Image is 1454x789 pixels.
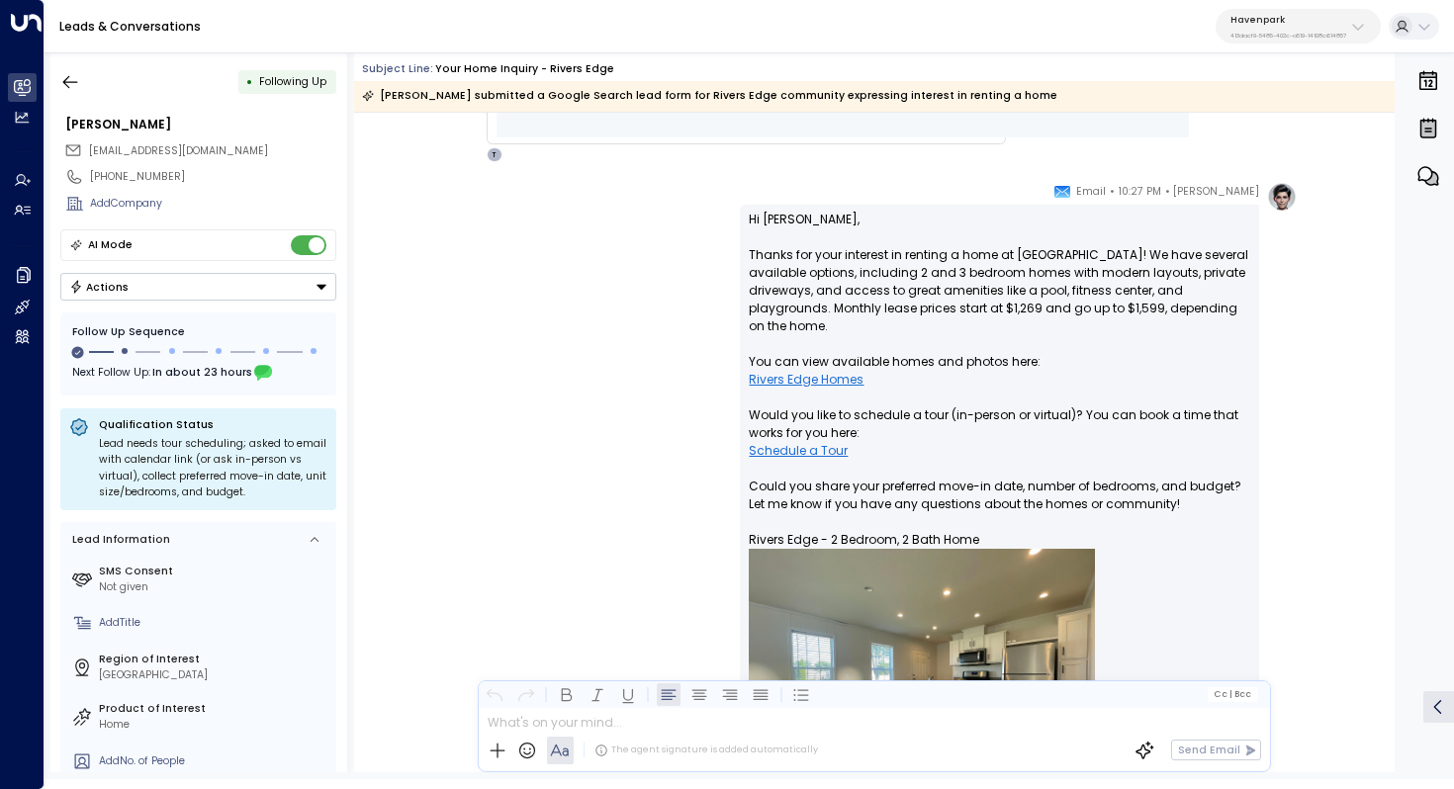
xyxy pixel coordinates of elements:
[99,717,330,733] div: Home
[362,86,1057,106] div: [PERSON_NAME] submitted a Google Search lead form for Rivers Edge community expressing interest i...
[1216,9,1381,44] button: Havenpark413dacf9-5485-402c-a519-14108c614857
[99,436,327,501] div: Lead needs tour scheduling; asked to email with calendar link (or ask in-person vs virtual), coll...
[362,61,433,76] span: Subject Line:
[72,363,324,385] div: Next Follow Up:
[99,417,327,432] p: Qualification Status
[513,682,537,706] button: Redo
[99,564,330,579] label: SMS Consent
[60,273,336,301] div: Button group with a nested menu
[72,324,324,340] div: Follow Up Sequence
[99,753,330,769] div: AddNo. of People
[99,652,330,667] label: Region of Interest
[483,682,506,706] button: Undo
[90,196,336,212] div: AddCompany
[1230,32,1346,40] p: 413dacf9-5485-402c-a519-14108c614857
[152,363,252,385] span: In about 23 hours
[69,280,130,294] div: Actions
[246,68,253,95] div: •
[1110,182,1115,202] span: •
[1076,182,1106,202] span: Email
[1214,689,1251,699] span: Cc Bcc
[435,61,614,77] div: Your Home Inquiry - Rivers Edge
[1173,182,1259,202] span: [PERSON_NAME]
[749,371,863,389] a: Rivers Edge Homes
[487,147,502,163] div: T
[90,169,336,185] div: [PHONE_NUMBER]
[259,74,326,89] span: Following Up
[99,615,330,631] div: AddTitle
[1119,182,1161,202] span: 10:27 PM
[89,143,268,158] span: [EMAIL_ADDRESS][DOMAIN_NAME]
[99,701,330,717] label: Product of Interest
[65,116,336,133] div: [PERSON_NAME]
[1267,182,1297,212] img: profile-logo.png
[88,235,133,255] div: AI Mode
[99,579,330,595] div: Not given
[1228,689,1231,699] span: |
[1230,14,1346,26] p: Havenpark
[1165,182,1170,202] span: •
[99,667,330,683] div: [GEOGRAPHIC_DATA]
[59,18,201,35] a: Leads & Conversations
[89,143,268,159] span: j.lea6593@gmail.com
[749,442,848,460] a: Schedule a Tour
[594,744,818,757] div: The agent signature is added automatically
[60,273,336,301] button: Actions
[1208,687,1257,701] button: Cc|Bcc
[67,532,170,548] div: Lead Information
